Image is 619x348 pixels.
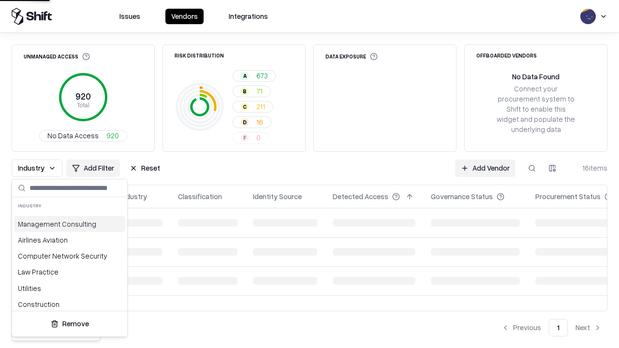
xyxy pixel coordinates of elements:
div: Utilities [14,280,125,296]
div: Computer Network Security [14,248,125,264]
div: Management Consulting [14,216,125,232]
div: Construction [14,296,125,312]
div: Suggestions [12,214,127,311]
div: Airlines Aviation [14,232,125,248]
div: Law Practice [14,264,125,280]
div: Industry [12,197,127,214]
button: Remove [16,315,123,333]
